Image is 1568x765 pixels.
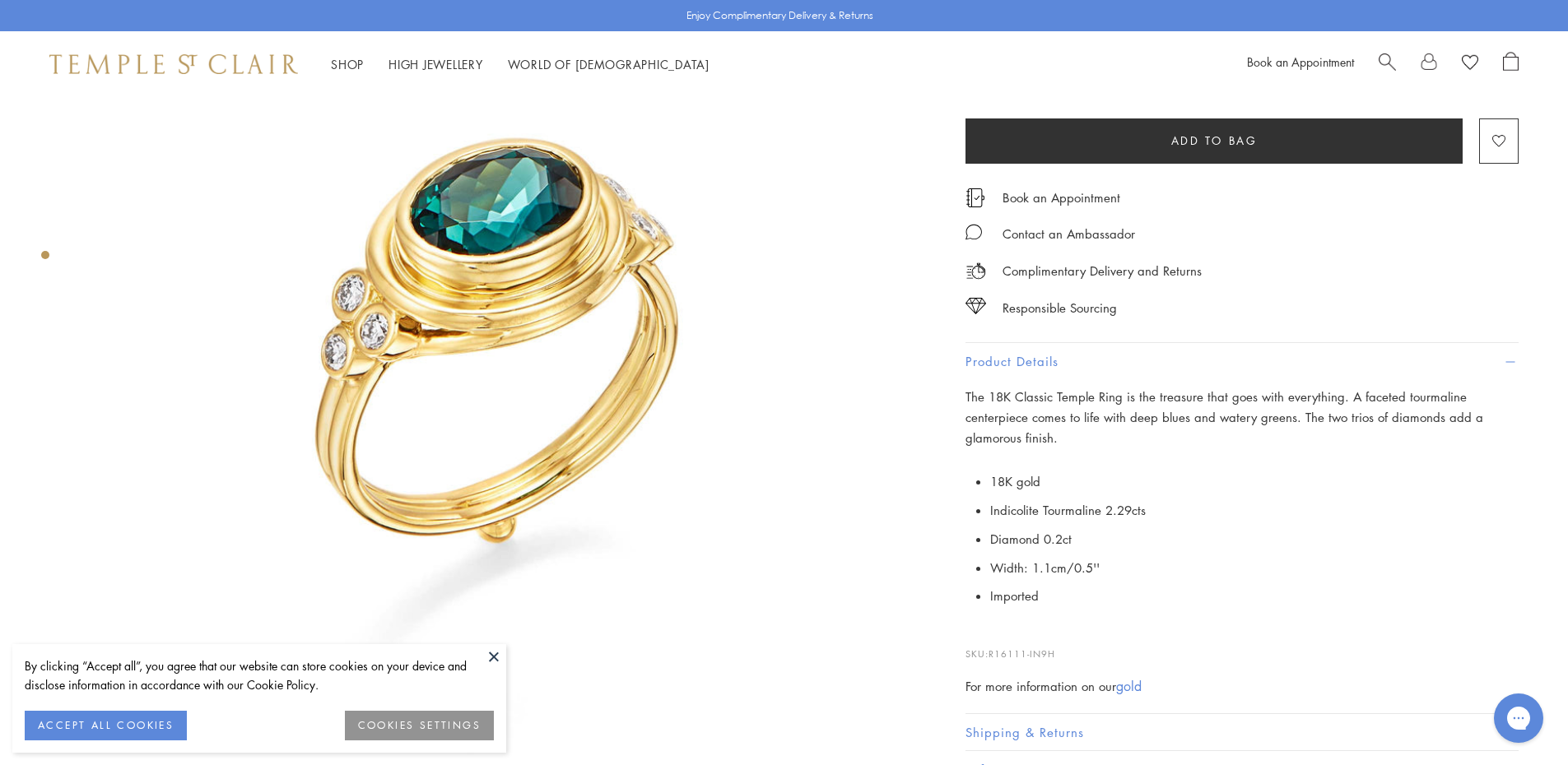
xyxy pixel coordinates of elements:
[1171,132,1258,150] span: Add to bag
[965,118,1463,164] button: Add to bag
[965,388,1483,446] span: The 18K Classic Temple Ring is the treasure that goes with everything. A faceted tourmaline cente...
[1003,188,1120,206] a: Book an Appointment
[990,554,1519,582] li: Width: 1.1cm/0.5''
[1003,261,1202,281] p: Complimentary Delivery and Returns
[389,56,483,72] a: High JewelleryHigh Jewellery
[990,467,1519,496] li: 18K gold
[965,188,985,207] img: icon_appointment.svg
[965,224,982,240] img: MessageIcon-01_2.svg
[41,247,49,272] div: Product gallery navigation
[1503,52,1519,76] a: Open Shopping Bag
[49,54,298,74] img: Temple St. Clair
[1486,688,1552,749] iframe: Gorgias live chat messenger
[345,711,494,740] button: COOKIES SETTINGS
[990,496,1519,525] li: Indicolite Tourmaline 2.29cts
[686,7,873,24] p: Enjoy Complimentary Delivery & Returns
[990,582,1519,610] li: Imported
[25,711,187,740] button: ACCEPT ALL COOKIES
[508,56,710,72] a: World of [DEMOGRAPHIC_DATA]World of [DEMOGRAPHIC_DATA]
[965,630,1519,661] p: SKU:
[331,54,710,75] nav: Main navigation
[965,261,986,281] img: icon_delivery.svg
[1003,298,1117,318] div: Responsible Sourcing
[1003,224,1135,244] div: Contact an Ambassador
[331,56,364,72] a: ShopShop
[1247,53,1354,70] a: Book an Appointment
[1379,52,1396,76] a: Search
[990,525,1519,554] li: Diamond 0.2ct
[1462,52,1478,76] a: View Wishlist
[965,298,986,314] img: icon_sourcing.svg
[1116,677,1142,695] a: gold
[965,676,1519,697] div: For more information on our
[25,656,494,694] div: By clicking “Accept all”, you agree that our website can store cookies on your device and disclos...
[989,647,1055,660] span: R16111-IN9H
[965,714,1519,751] button: Shipping & Returns
[965,343,1519,380] button: Product Details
